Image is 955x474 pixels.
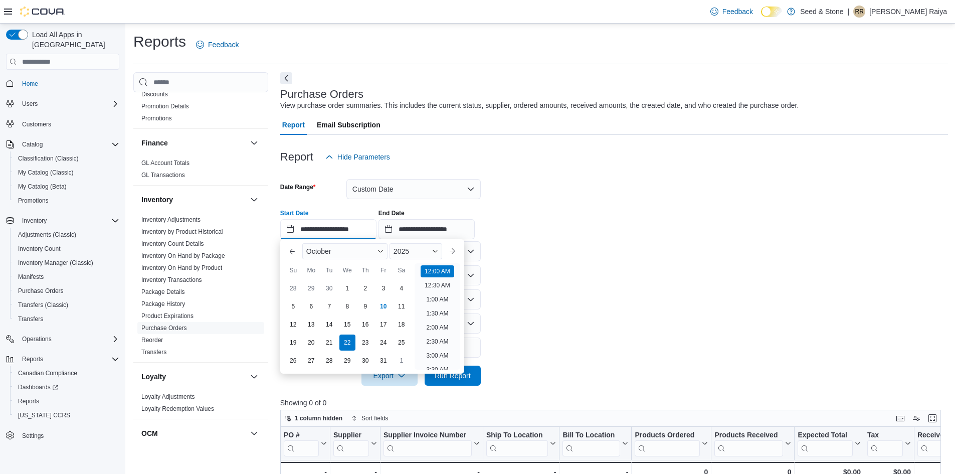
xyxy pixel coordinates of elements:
[2,137,123,151] button: Catalog
[14,299,119,311] span: Transfers (Classic)
[394,262,410,278] div: Sa
[141,114,172,122] span: Promotions
[14,313,47,325] a: Transfers
[141,428,246,438] button: OCM
[280,88,363,100] h3: Purchase Orders
[339,317,355,333] div: day-15
[422,293,452,305] li: 1:00 AM
[20,7,65,17] img: Cova
[848,6,850,18] p: |
[141,288,185,296] span: Package Details
[2,332,123,346] button: Operations
[339,353,355,369] div: day-29
[22,355,43,363] span: Reports
[10,408,123,422] button: [US_STATE] CCRS
[18,197,49,205] span: Promotions
[22,335,52,343] span: Operations
[302,243,388,259] div: Button. Open the month selector. October is currently selected.
[192,35,243,55] a: Feedback
[869,6,947,18] p: [PERSON_NAME] Raiya
[357,317,373,333] div: day-16
[280,72,292,84] button: Next
[141,264,222,272] span: Inventory On Hand by Product
[384,431,480,456] button: Supplier Invoice Number
[285,298,301,314] div: day-5
[141,393,195,400] a: Loyalty Adjustments
[285,335,301,351] div: day-19
[280,183,316,191] label: Date Range
[285,353,301,369] div: day-26
[141,276,202,284] span: Inventory Transactions
[321,317,337,333] div: day-14
[10,228,123,242] button: Adjustments (Classic)
[18,98,42,110] button: Users
[14,257,97,269] a: Inventory Manager (Classic)
[141,171,185,179] span: GL Transactions
[394,280,410,296] div: day-4
[14,271,119,283] span: Manifests
[357,353,373,369] div: day-30
[306,247,331,255] span: October
[141,324,187,332] span: Purchase Orders
[141,195,246,205] button: Inventory
[14,271,48,283] a: Manifests
[375,335,392,351] div: day-24
[18,138,47,150] button: Catalog
[303,298,319,314] div: day-6
[761,17,761,18] span: Dark Mode
[141,312,194,320] a: Product Expirations
[486,431,556,456] button: Ship To Location
[133,214,268,362] div: Inventory
[10,284,123,298] button: Purchase Orders
[141,300,185,307] a: Package History
[14,229,119,241] span: Adjustments (Classic)
[714,431,783,456] div: Products Received
[18,369,77,377] span: Canadian Compliance
[22,80,38,88] span: Home
[375,353,392,369] div: day-31
[321,298,337,314] div: day-7
[141,336,163,344] span: Reorder
[28,30,119,50] span: Load All Apps in [GEOGRAPHIC_DATA]
[14,243,65,255] a: Inventory Count
[280,100,799,111] div: View purchase order summaries. This includes the current status, supplier, ordered amounts, recei...
[339,280,355,296] div: day-1
[14,395,43,407] a: Reports
[361,414,388,422] span: Sort fields
[18,77,119,89] span: Home
[798,431,861,456] button: Expected Total
[367,366,412,386] span: Export
[141,240,204,248] span: Inventory Count Details
[910,412,922,424] button: Display options
[10,270,123,284] button: Manifests
[280,219,376,239] input: Press the down key to enter a popover containing a calendar. Press the escape key to close the po...
[346,179,481,199] button: Custom Date
[635,431,708,456] button: Products Ordered
[467,320,475,328] button: Open list of options
[141,325,187,332] a: Purchase Orders
[141,160,189,167] a: GL Account Totals
[926,412,938,424] button: Enter fullscreen
[18,245,61,253] span: Inventory Count
[248,427,260,439] button: OCM
[339,298,355,314] div: day-8
[14,229,80,241] a: Adjustments (Classic)
[18,215,51,227] button: Inventory
[18,430,48,442] a: Settings
[18,78,42,90] a: Home
[141,216,201,223] a: Inventory Adjustments
[486,431,548,456] div: Ship To Location
[284,431,327,456] button: PO #
[2,76,123,90] button: Home
[208,40,239,50] span: Feedback
[141,405,214,413] span: Loyalty Redemption Values
[133,88,268,128] div: Discounts & Promotions
[141,288,185,295] a: Package Details
[375,298,392,314] div: day-10
[141,349,166,356] a: Transfers
[425,366,481,386] button: Run Report
[141,172,185,179] a: GL Transactions
[14,367,119,379] span: Canadian Compliance
[22,140,43,148] span: Catalog
[18,183,67,191] span: My Catalog (Beta)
